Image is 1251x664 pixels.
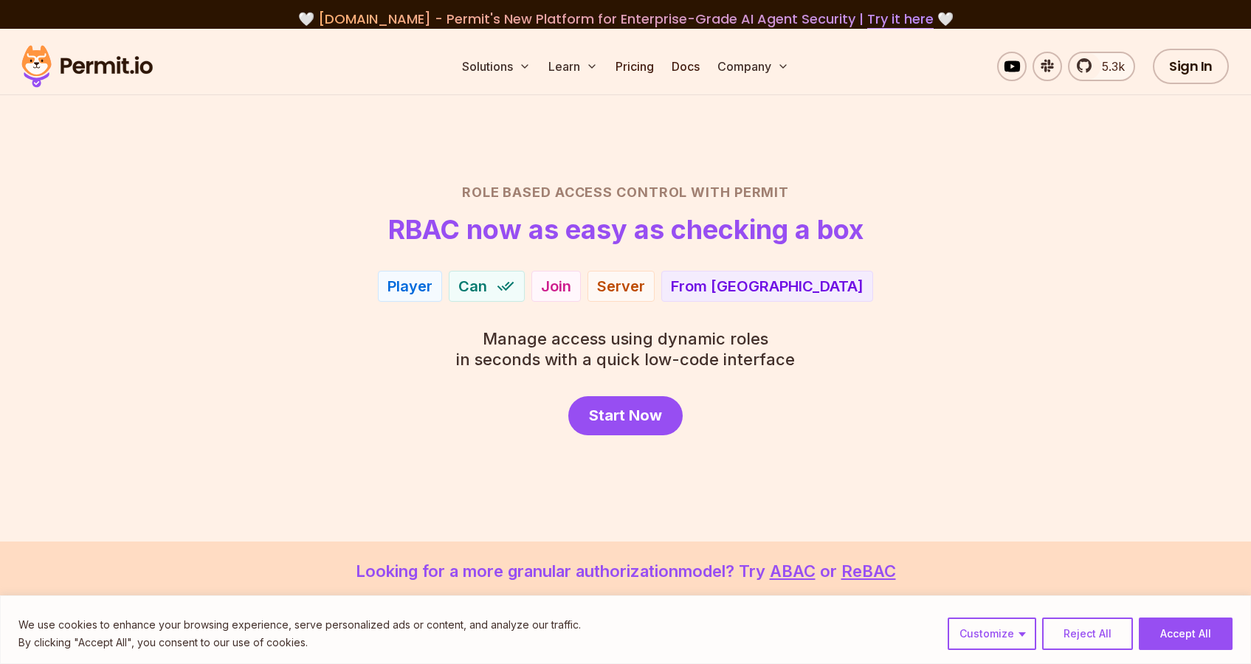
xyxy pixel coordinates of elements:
[1093,58,1125,75] span: 5.3k
[770,561,816,581] a: ABAC
[1153,49,1229,84] a: Sign In
[387,276,432,297] div: Player
[666,52,706,81] a: Docs
[711,52,795,81] button: Company
[542,52,604,81] button: Learn
[318,10,934,28] span: [DOMAIN_NAME] - Permit's New Platform for Enterprise-Grade AI Agent Security |
[1042,618,1133,650] button: Reject All
[541,276,571,297] div: Join
[948,618,1036,650] button: Customize
[18,634,581,651] p: By clicking "Accept All", you consent to our use of cookies.
[841,561,896,581] a: ReBAC
[15,41,159,91] img: Permit logo
[109,182,1143,203] h2: Role Based Access Control
[458,276,487,297] span: Can
[18,616,581,634] p: We use cookies to enhance your browsing experience, serve personalized ads or content, and analyz...
[671,276,864,297] div: From [GEOGRAPHIC_DATA]
[456,52,537,81] button: Solutions
[1139,618,1233,650] button: Accept All
[867,10,934,29] a: Try it here
[35,9,1216,30] div: 🤍 🤍
[589,405,662,426] span: Start Now
[388,215,864,244] h1: RBAC now as easy as checking a box
[610,52,660,81] a: Pricing
[456,328,795,349] span: Manage access using dynamic roles
[691,182,789,203] span: with Permit
[597,276,645,297] div: Server
[1068,52,1135,81] a: 5.3k
[568,396,683,435] a: Start Now
[456,328,795,370] p: in seconds with a quick low-code interface
[35,559,1216,584] p: Looking for a more granular authorization model? Try or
